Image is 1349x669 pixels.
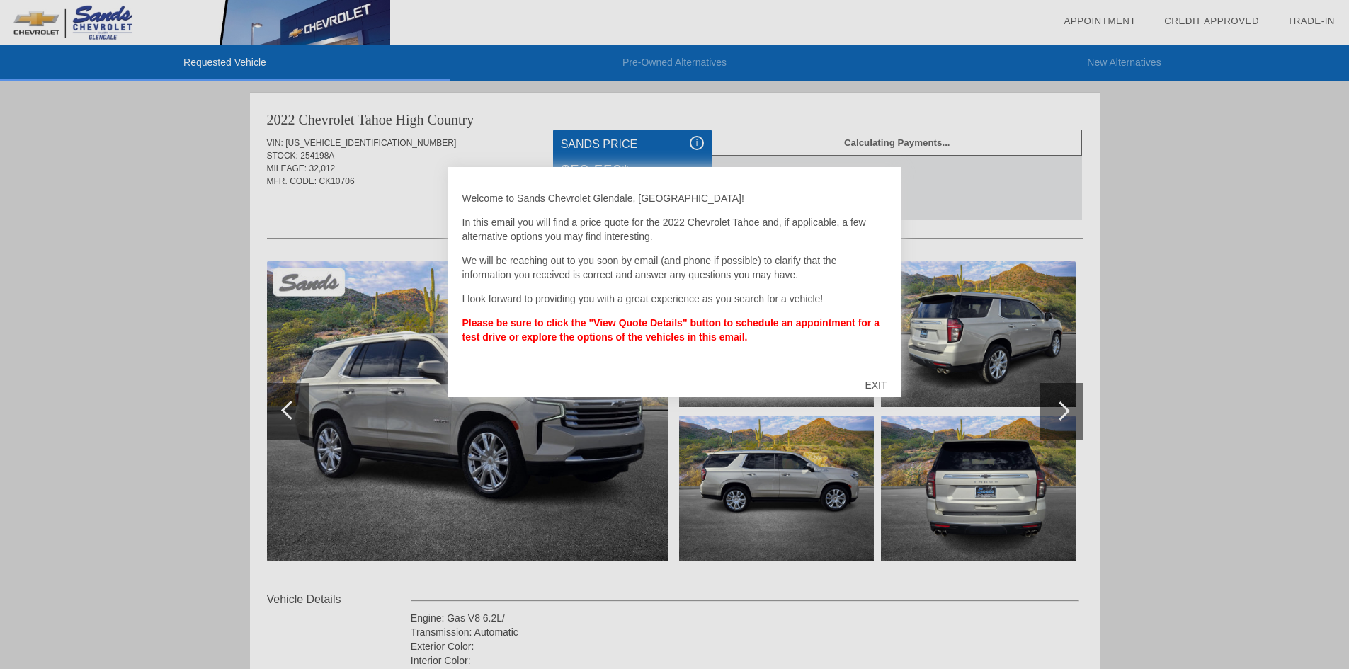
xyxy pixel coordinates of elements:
p: Welcome to Sands Chevrolet Glendale, [GEOGRAPHIC_DATA]! [462,191,887,205]
strong: Please be sure to click the "View Quote Details" button to schedule an appointment for a test dri... [462,317,880,343]
div: EXIT [850,364,901,406]
p: In this email you will find a price quote for the 2022 Chevrolet Tahoe and, if applicable, a few ... [462,215,887,244]
a: Credit Approved [1164,16,1259,26]
a: Appointment [1064,16,1136,26]
p: We will be reaching out to you soon by email (and phone if possible) to clarify that the informat... [462,253,887,282]
p: I look forward to providing you with a great experience as you search for a vehicle! [462,292,887,306]
a: Trade-In [1287,16,1335,26]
